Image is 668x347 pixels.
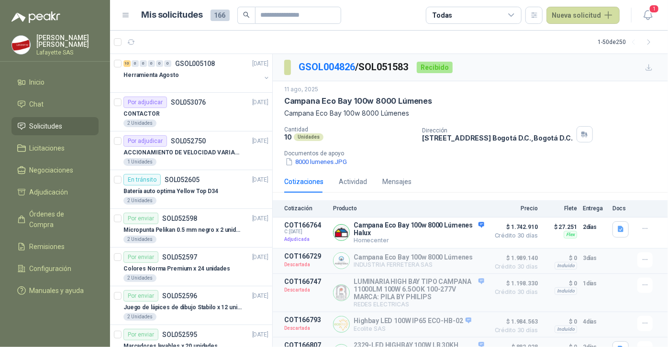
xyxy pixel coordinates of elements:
[123,213,158,224] div: Por enviar
[132,60,139,67] div: 0
[30,187,68,197] span: Adjudicación
[123,71,179,80] p: Herramienta Agosto
[110,209,272,248] a: Por enviarSOL052598[DATE] Micropunta Pelikan 0.5 mm negro x 2 unidades2 Unidades
[252,253,268,262] p: [DATE]
[339,176,367,187] div: Actividad
[284,235,327,244] p: Adjudicada
[252,214,268,223] p: [DATE]
[354,261,473,268] p: INDUSTRIA FERRETERA SAS
[110,286,272,325] a: Por enviarSOL052596[DATE] Juego de lápices de dibujo Stabilo x 12 unidades2 Unidades
[284,157,348,167] button: 8000 lumenes.JPG
[544,221,577,233] p: $ 27.251
[284,229,327,235] span: C: [DATE]
[123,174,161,185] div: En tránsito
[30,285,84,296] span: Manuales y ayuda
[422,127,572,134] p: Dirección
[284,316,327,324] p: COT166793
[165,176,200,183] p: SOL052605
[284,278,327,285] p: COT166747
[583,205,607,212] p: Entrega
[123,119,156,127] div: 2 Unidades
[30,143,65,153] span: Licitaciones
[490,278,538,289] span: $ 1.198.330
[284,85,318,94] p: 11 ago, 2025
[583,316,607,327] p: 4 días
[284,324,327,333] p: Descartada
[11,282,99,300] a: Manuales y ayuda
[649,4,659,13] span: 1
[546,7,620,24] button: Nueva solicitud
[299,60,409,75] p: / SOL051583
[175,60,215,67] p: GSOL005108
[284,260,327,270] p: Descartada
[299,61,355,73] a: GSOL004826
[171,138,206,144] p: SOL052750
[164,60,171,67] div: 0
[354,253,473,261] p: Campana Eco Bay 100w 8000 Lúmenes
[211,10,230,21] span: 166
[123,226,243,235] p: Micropunta Pelikan 0.5 mm negro x 2 unidades
[30,121,63,131] span: Solicitudes
[284,205,327,212] p: Cotización
[583,221,607,233] p: 2 días
[544,278,577,289] p: $ 0
[30,241,65,252] span: Remisiones
[252,98,268,107] p: [DATE]
[162,331,197,338] p: SOL052595
[162,293,197,299] p: SOL052596
[612,205,632,212] p: Docs
[30,99,44,109] span: Chat
[156,60,163,67] div: 0
[252,292,268,301] p: [DATE]
[140,60,147,67] div: 0
[284,133,292,141] p: 10
[382,176,412,187] div: Mensajes
[11,95,99,113] a: Chat
[11,139,99,157] a: Licitaciones
[555,325,577,333] div: Incluido
[284,126,414,133] p: Cantidad
[294,133,323,141] div: Unidades
[490,233,538,239] span: Crédito 30 días
[490,221,538,233] span: $ 1.742.910
[555,287,577,295] div: Incluido
[11,260,99,278] a: Configuración
[598,34,657,50] div: 1 - 50 de 250
[11,183,99,201] a: Adjudicación
[354,278,484,301] p: LUMINARIA HIGH BAY TIPO CAMPANA 11000LM 100W 6.5OOK 100-277V MARCA: PILA BY PHILIPS
[171,99,206,106] p: SOL053076
[490,289,538,295] span: Crédito 30 días
[555,262,577,270] div: Incluido
[110,248,272,286] a: Por enviarSOL052597[DATE] Colores Norma Premium x 24 unidades2 Unidades
[490,205,538,212] p: Precio
[243,11,250,18] span: search
[417,62,453,73] div: Recibido
[284,108,657,119] p: Campana Eco Bay 100w 8000 Lúmenes
[334,285,349,301] img: Company Logo
[252,175,268,184] p: [DATE]
[123,109,160,119] p: CONTACTOR
[162,215,197,222] p: SOL052598
[354,221,484,237] p: Campana Eco Bay 100w 8000 Lúmenes Halux
[252,330,268,339] p: [DATE]
[432,10,452,21] div: Todas
[252,59,268,68] p: [DATE]
[123,236,156,243] div: 2 Unidades
[30,263,72,274] span: Configuración
[123,197,156,205] div: 2 Unidades
[583,252,607,264] p: 3 días
[110,93,272,131] a: Por adjudicarSOL053076[DATE] CONTACTOR2 Unidades
[544,316,577,327] p: $ 0
[123,329,158,340] div: Por enviar
[12,36,30,54] img: Company Logo
[490,252,538,264] span: $ 1.989.140
[284,221,327,229] p: COT166764
[11,205,99,234] a: Órdenes de Compra
[284,285,327,295] p: Descartada
[123,158,156,166] div: 1 Unidades
[252,137,268,146] p: [DATE]
[11,117,99,135] a: Solicitudes
[544,205,577,212] p: Flete
[123,274,156,282] div: 2 Unidades
[36,50,99,55] p: Lafayette SAS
